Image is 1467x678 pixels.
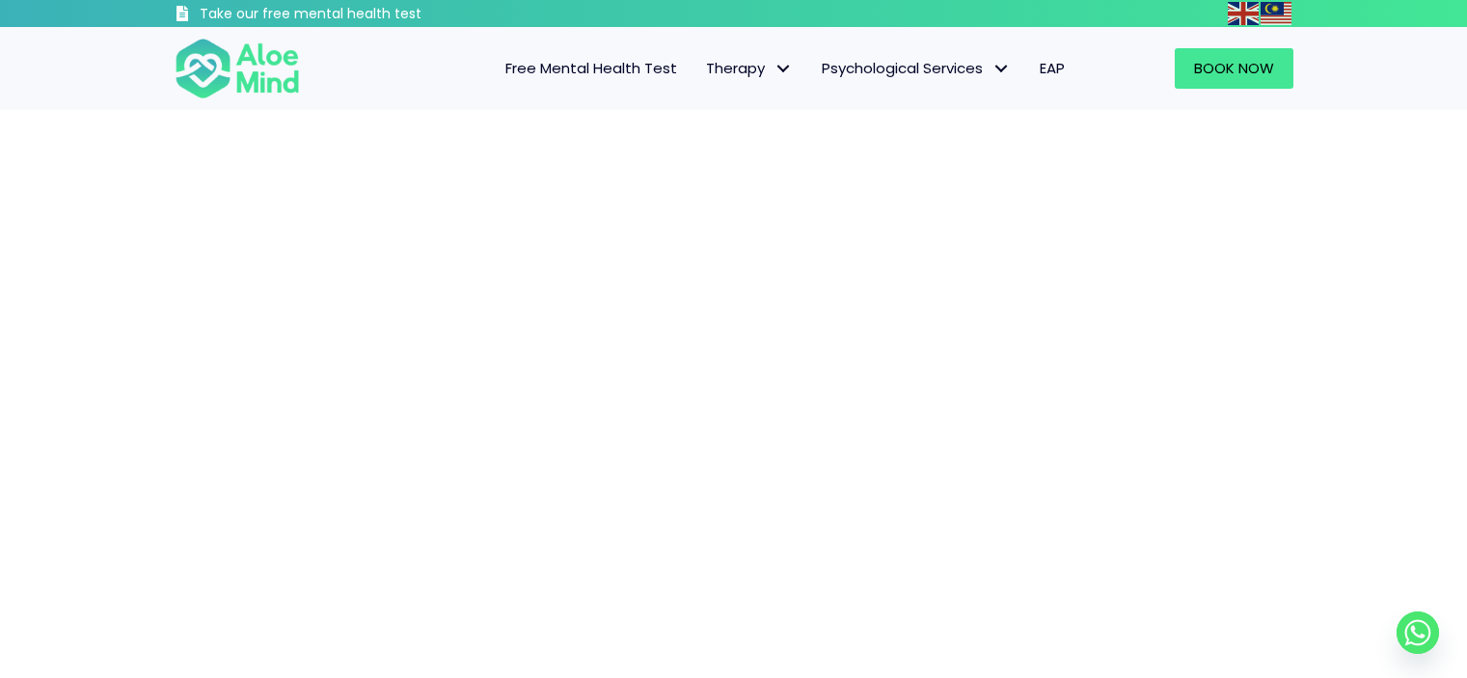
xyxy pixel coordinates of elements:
span: Book Now [1194,58,1274,78]
span: Psychological Services: submenu [988,55,1016,83]
a: Psychological ServicesPsychological Services: submenu [807,48,1025,89]
a: Book Now [1175,48,1293,89]
nav: Menu [325,48,1079,89]
a: Free Mental Health Test [491,48,692,89]
h3: Take our free mental health test [200,5,525,24]
span: Psychological Services [822,58,1011,78]
a: Whatsapp [1397,611,1439,654]
a: Take our free mental health test [175,5,525,27]
a: English [1228,2,1261,24]
img: en [1228,2,1259,25]
a: EAP [1025,48,1079,89]
span: Free Mental Health Test [505,58,677,78]
a: TherapyTherapy: submenu [692,48,807,89]
span: EAP [1040,58,1065,78]
a: Malay [1261,2,1293,24]
img: ms [1261,2,1291,25]
span: Therapy: submenu [770,55,798,83]
span: Therapy [706,58,793,78]
img: Aloe mind Logo [175,37,300,100]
